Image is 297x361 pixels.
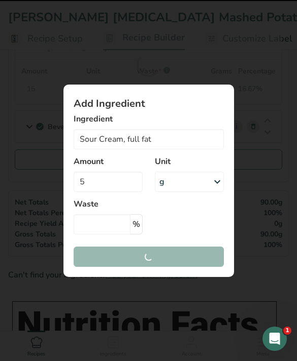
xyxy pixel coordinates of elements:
[155,155,224,168] label: Unit
[74,99,224,109] h1: Add Ingredient
[262,327,287,351] iframe: Intercom live chat
[74,113,224,125] label: Ingredient
[74,198,143,210] label: Waste
[74,129,224,149] input: Add Ingredient
[74,155,143,168] label: Amount
[159,176,164,188] div: g
[283,327,291,335] span: 1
